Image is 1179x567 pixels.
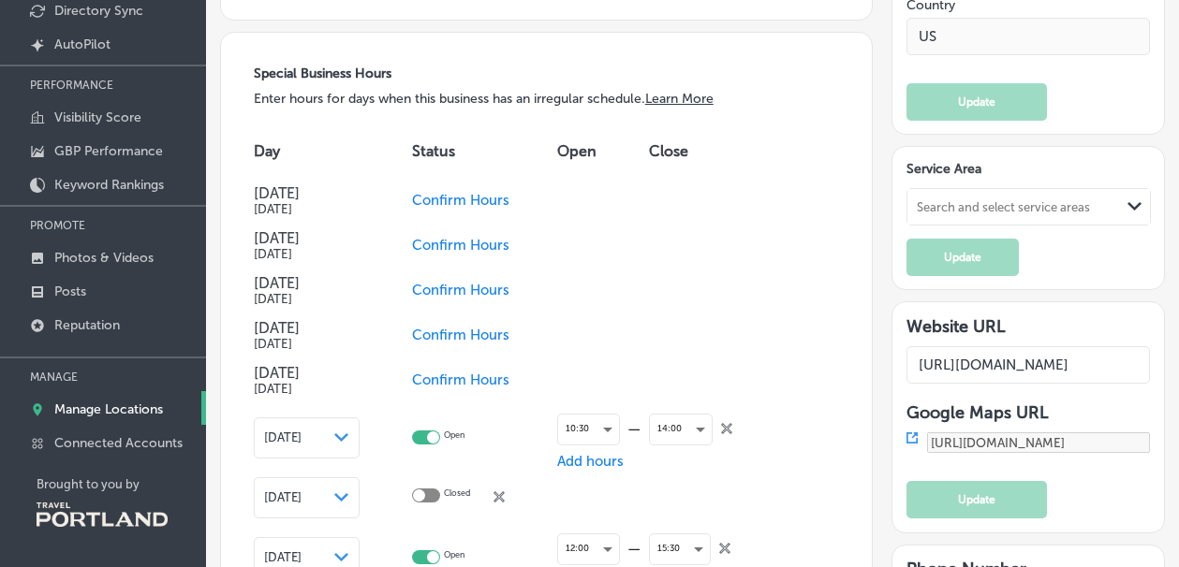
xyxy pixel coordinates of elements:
[917,199,1090,213] div: Search and select service areas
[412,125,557,178] th: Status
[54,3,143,19] p: Directory Sync
[906,316,1151,337] h3: Website URL
[254,65,840,81] h3: Special Business Hours
[254,337,360,351] h5: [DATE]
[264,430,302,444] span: [DATE]
[444,550,464,564] p: Open
[444,430,464,444] p: Open
[37,477,206,491] p: Brought to you by
[37,502,168,527] img: Travel Portland
[620,420,649,438] div: —
[254,184,360,202] h4: [DATE]
[906,481,1047,518] button: Update
[254,229,360,247] h4: [DATE]
[54,250,154,266] p: Photos & Videos
[444,488,470,506] p: Closed
[254,125,412,178] th: Day
[264,490,302,504] span: [DATE]
[412,327,509,343] span: Confirm Hours
[412,192,509,209] span: Confirm Hours
[254,247,360,261] h5: [DATE]
[906,161,1151,183] h3: Service Area
[557,125,649,178] th: Open
[412,371,509,388] span: Confirm Hours
[54,401,163,417] p: Manage Locations
[558,416,619,442] div: 10:30
[254,382,360,396] h5: [DATE]
[254,319,360,337] h4: [DATE]
[620,540,649,558] div: —
[558,536,619,561] div: 12:00
[54,317,120,333] p: Reputation
[54,109,141,125] p: Visibility Score
[557,453,624,470] span: Add hours
[254,274,360,292] h4: [DATE]
[906,346,1151,384] input: Add Location Website
[906,83,1047,121] button: Update
[412,282,509,298] span: Confirm Hours
[264,550,302,564] span: [DATE]
[412,237,509,254] span: Confirm Hours
[645,91,714,107] a: Learn More
[649,125,756,178] th: Close
[54,177,164,193] p: Keyword Rankings
[650,416,712,442] div: 14:00
[254,292,360,306] h5: [DATE]
[254,364,360,382] h4: [DATE]
[906,239,1019,276] button: Update
[54,143,163,159] p: GBP Performance
[54,283,86,299] p: Posts
[254,202,360,216] h5: [DATE]
[906,18,1151,55] input: Country
[906,402,1151,423] h3: Google Maps URL
[54,435,183,451] p: Connected Accounts
[254,91,840,107] p: Enter hours for days when this business has an irregular schedule.
[650,536,710,561] div: 15:30
[54,36,111,52] p: AutoPilot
